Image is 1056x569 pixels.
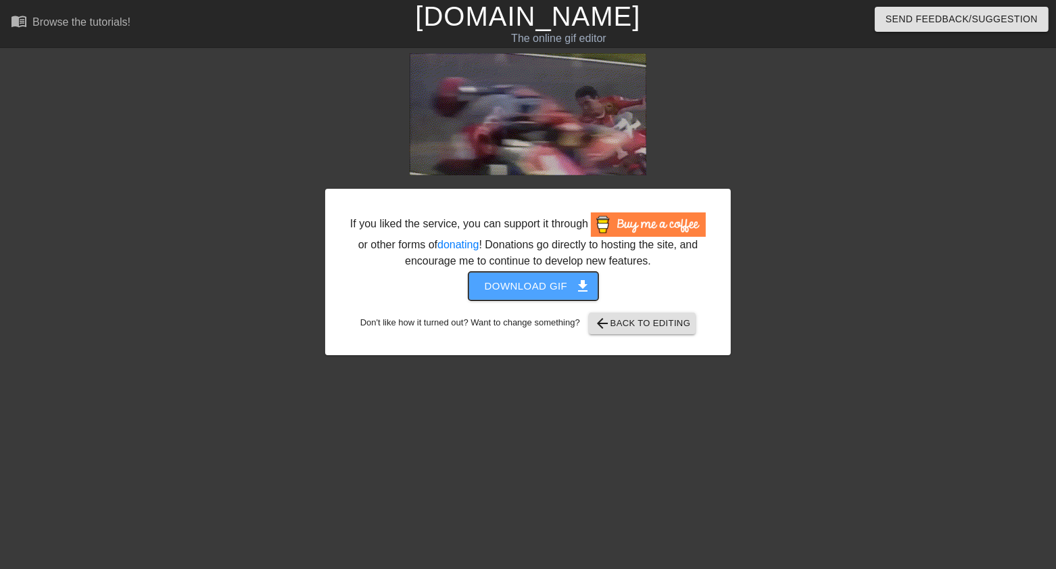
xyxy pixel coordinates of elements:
div: Don't like how it turned out? Want to change something? [346,313,710,334]
button: Back to Editing [589,313,696,334]
div: Browse the tutorials! [32,16,130,28]
button: Send Feedback/Suggestion [875,7,1049,32]
span: Send Feedback/Suggestion [886,11,1038,28]
span: menu_book [11,13,27,29]
a: [DOMAIN_NAME] [415,1,640,31]
div: The online gif editor [359,30,759,47]
a: Browse the tutorials! [11,13,130,34]
a: donating [437,239,479,250]
span: Back to Editing [594,315,691,332]
div: If you liked the service, you can support it through or other forms of ! Donations go directly to... [349,212,707,269]
span: get_app [575,278,591,294]
span: arrow_back [594,315,610,332]
img: QzwZ4h3v.gif [410,53,646,175]
img: Buy Me A Coffee [591,212,706,237]
button: Download gif [469,272,599,300]
span: Download gif [485,277,583,295]
a: Download gif [458,279,599,291]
